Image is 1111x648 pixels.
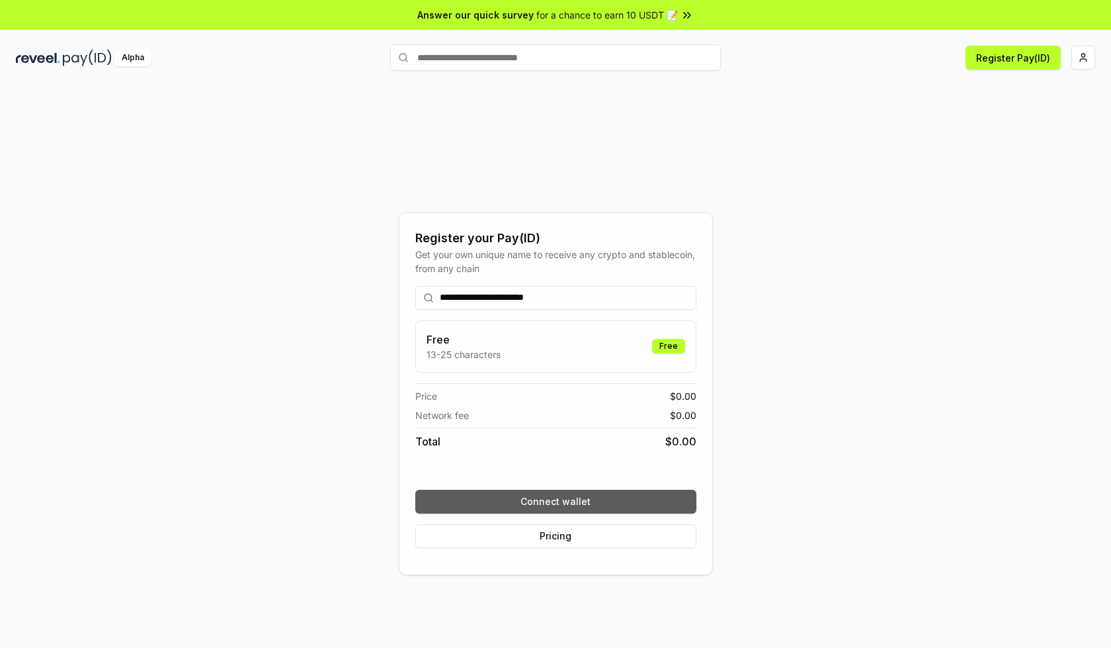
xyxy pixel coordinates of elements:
img: reveel_dark [16,50,60,66]
span: Price [415,389,437,403]
span: $ 0.00 [670,408,696,422]
div: Alpha [114,50,151,66]
span: Network fee [415,408,469,422]
button: Register Pay(ID) [966,46,1061,69]
span: Answer our quick survey [417,8,534,22]
img: pay_id [63,50,112,66]
h3: Free [427,332,501,347]
p: 13-25 characters [427,347,501,361]
span: for a chance to earn 10 USDT 📝 [536,8,678,22]
span: Total [415,434,440,449]
div: Register your Pay(ID) [415,229,696,248]
span: $ 0.00 [665,434,696,449]
button: Pricing [415,524,696,548]
div: Get your own unique name to receive any crypto and stablecoin, from any chain [415,248,696,275]
span: $ 0.00 [670,389,696,403]
div: Free [652,339,685,353]
button: Connect wallet [415,490,696,514]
